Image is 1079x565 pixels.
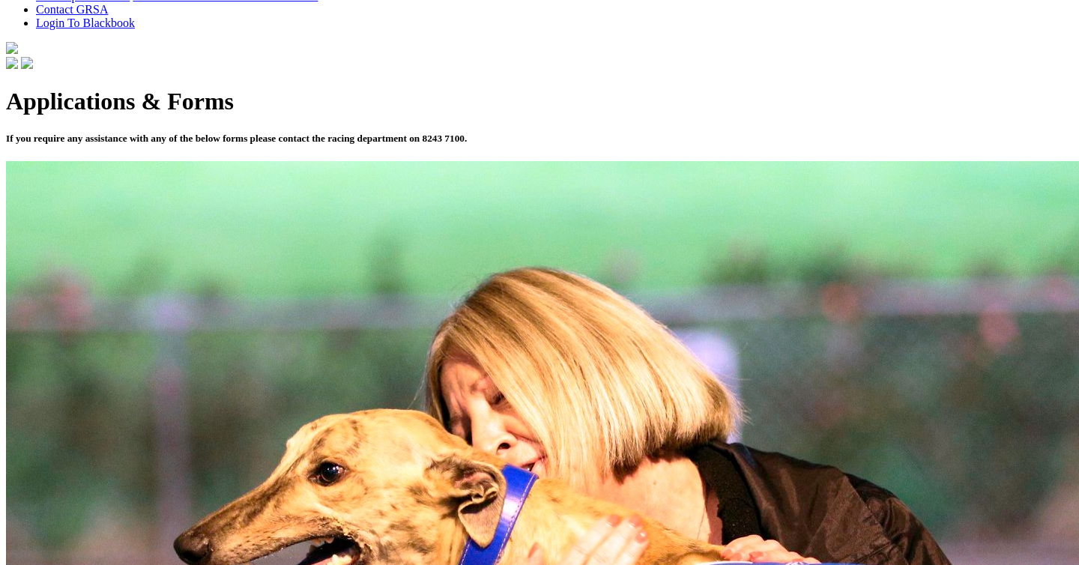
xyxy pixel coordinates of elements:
img: facebook.svg [6,57,18,69]
a: Contact GRSA [36,3,108,16]
h5: If you require any assistance with any of the below forms please contact the racing department on... [6,133,1073,145]
img: twitter.svg [21,57,33,69]
img: logo-grsa-white.png [6,42,18,54]
a: Login To Blackbook [36,16,135,29]
h1: Applications & Forms [6,88,1073,115]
